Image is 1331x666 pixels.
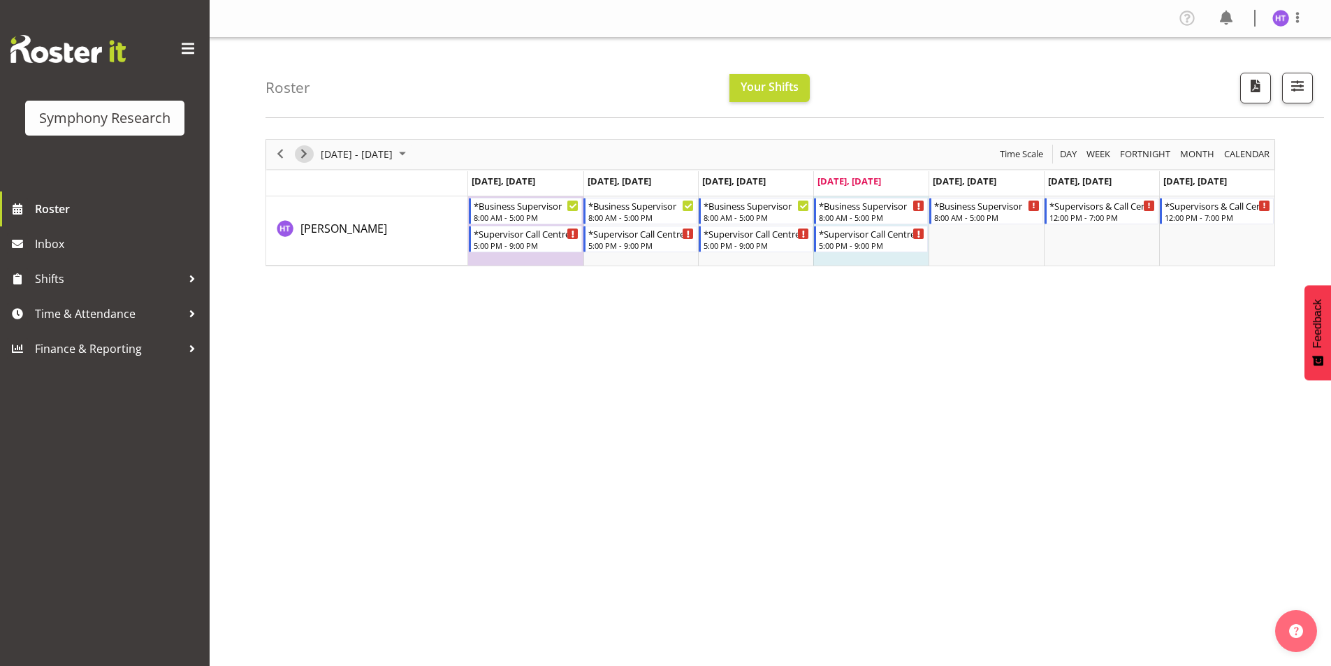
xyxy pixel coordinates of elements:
[704,198,809,212] div: *Business Supervisor
[588,226,694,240] div: *Supervisor Call Centre
[814,226,928,252] div: Hal Thomas"s event - *Supervisor Call Centre Begin From Thursday, September 25, 2025 at 5:00:00 P...
[35,198,203,219] span: Roster
[300,220,387,237] a: [PERSON_NAME]
[1119,145,1172,163] span: Fortnight
[819,212,924,223] div: 8:00 AM - 5:00 PM
[266,196,468,266] td: Hal Thomas resource
[583,226,697,252] div: Hal Thomas"s event - *Supervisor Call Centre Begin From Tuesday, September 23, 2025 at 5:00:00 PM...
[1272,10,1289,27] img: hal-thomas1264.jpg
[729,74,810,102] button: Your Shifts
[1085,145,1112,163] span: Week
[1311,299,1324,348] span: Feedback
[588,175,651,187] span: [DATE], [DATE]
[35,233,203,254] span: Inbox
[1240,73,1271,103] button: Download a PDF of the roster according to the set date range.
[474,212,579,223] div: 8:00 AM - 5:00 PM
[35,268,182,289] span: Shifts
[704,212,809,223] div: 8:00 AM - 5:00 PM
[819,198,924,212] div: *Business Supervisor
[1049,198,1155,212] div: *Supervisors & Call Centre Weekend
[1222,145,1272,163] button: Month
[934,198,1040,212] div: *Business Supervisor
[702,175,766,187] span: [DATE], [DATE]
[819,240,924,251] div: 5:00 PM - 9:00 PM
[469,198,583,224] div: Hal Thomas"s event - *Business Supervisor Begin From Monday, September 22, 2025 at 8:00:00 AM GMT...
[699,198,813,224] div: Hal Thomas"s event - *Business Supervisor Begin From Wednesday, September 24, 2025 at 8:00:00 AM ...
[817,175,881,187] span: [DATE], [DATE]
[469,226,583,252] div: Hal Thomas"s event - *Supervisor Call Centre Begin From Monday, September 22, 2025 at 5:00:00 PM ...
[1289,624,1303,638] img: help-xxl-2.png
[474,226,579,240] div: *Supervisor Call Centre
[316,140,414,169] div: September 22 - 28, 2025
[266,139,1275,266] div: Timeline Week of September 25, 2025
[588,212,694,223] div: 8:00 AM - 5:00 PM
[588,240,694,251] div: 5:00 PM - 9:00 PM
[1282,73,1313,103] button: Filter Shifts
[1048,175,1112,187] span: [DATE], [DATE]
[474,240,579,251] div: 5:00 PM - 9:00 PM
[1084,145,1113,163] button: Timeline Week
[704,240,809,251] div: 5:00 PM - 9:00 PM
[295,145,314,163] button: Next
[704,226,809,240] div: *Supervisor Call Centre
[741,79,799,94] span: Your Shifts
[1165,198,1270,212] div: *Supervisors & Call Centre Weekend
[1045,198,1158,224] div: Hal Thomas"s event - *Supervisors & Call Centre Weekend Begin From Saturday, September 27, 2025 a...
[1179,145,1216,163] span: Month
[1178,145,1217,163] button: Timeline Month
[583,198,697,224] div: Hal Thomas"s event - *Business Supervisor Begin From Tuesday, September 23, 2025 at 8:00:00 AM GM...
[1223,145,1271,163] span: calendar
[1304,285,1331,380] button: Feedback - Show survey
[271,145,290,163] button: Previous
[474,198,579,212] div: *Business Supervisor
[35,303,182,324] span: Time & Attendance
[1058,145,1079,163] button: Timeline Day
[300,221,387,236] span: [PERSON_NAME]
[39,108,170,129] div: Symphony Research
[472,175,535,187] span: [DATE], [DATE]
[699,226,813,252] div: Hal Thomas"s event - *Supervisor Call Centre Begin From Wednesday, September 24, 2025 at 5:00:00 ...
[998,145,1046,163] button: Time Scale
[10,35,126,63] img: Rosterit website logo
[929,198,1043,224] div: Hal Thomas"s event - *Business Supervisor Begin From Friday, September 26, 2025 at 8:00:00 AM GMT...
[292,140,316,169] div: next period
[998,145,1045,163] span: Time Scale
[266,80,310,96] h4: Roster
[934,212,1040,223] div: 8:00 AM - 5:00 PM
[819,226,924,240] div: *Supervisor Call Centre
[319,145,412,163] button: September 2025
[1165,212,1270,223] div: 12:00 PM - 7:00 PM
[1163,175,1227,187] span: [DATE], [DATE]
[268,140,292,169] div: previous period
[588,198,694,212] div: *Business Supervisor
[1160,198,1274,224] div: Hal Thomas"s event - *Supervisors & Call Centre Weekend Begin From Sunday, September 28, 2025 at ...
[319,145,394,163] span: [DATE] - [DATE]
[35,338,182,359] span: Finance & Reporting
[814,198,928,224] div: Hal Thomas"s event - *Business Supervisor Begin From Thursday, September 25, 2025 at 8:00:00 AM G...
[1118,145,1173,163] button: Fortnight
[468,196,1274,266] table: Timeline Week of September 25, 2025
[1059,145,1078,163] span: Day
[933,175,996,187] span: [DATE], [DATE]
[1049,212,1155,223] div: 12:00 PM - 7:00 PM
